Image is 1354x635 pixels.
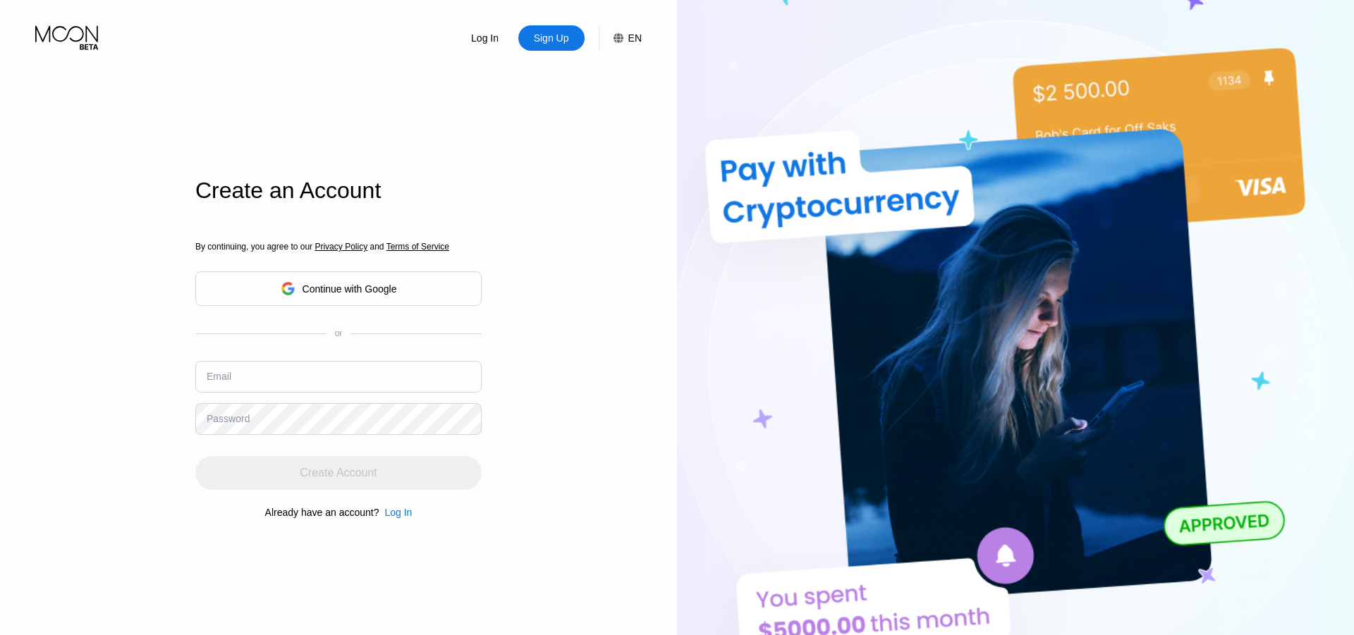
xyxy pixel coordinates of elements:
div: EN [599,25,642,51]
div: Log In [452,25,518,51]
div: Continue with Google [303,283,397,295]
div: By continuing, you agree to our [195,242,482,252]
div: or [335,328,343,338]
div: Password [207,413,250,424]
span: and [367,242,386,252]
div: Log In [379,507,412,518]
span: Privacy Policy [315,242,367,252]
div: Log In [470,31,500,45]
div: Sign Up [518,25,585,51]
div: EN [628,32,642,44]
div: Already have an account? [265,507,379,518]
div: Log In [384,507,412,518]
div: Continue with Google [195,271,482,306]
div: Create an Account [195,178,482,204]
span: Terms of Service [386,242,449,252]
div: Sign Up [532,31,571,45]
div: Email [207,371,231,382]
